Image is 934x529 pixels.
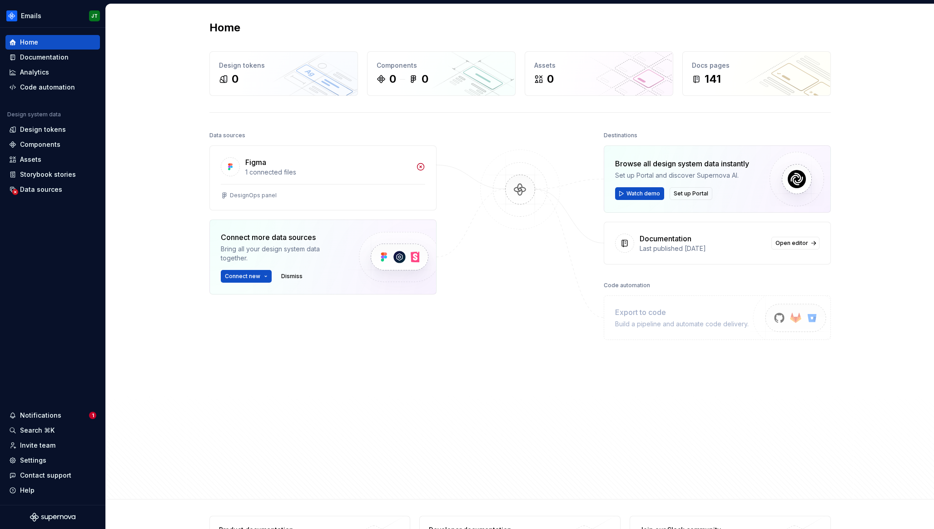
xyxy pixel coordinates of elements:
[377,61,506,70] div: Components
[547,72,554,86] div: 0
[615,187,664,200] button: Watch demo
[674,190,708,197] span: Set up Portal
[20,471,71,480] div: Contact support
[5,182,100,197] a: Data sources
[245,157,266,168] div: Figma
[705,72,721,86] div: 141
[20,185,62,194] div: Data sources
[221,245,343,263] div: Bring all your design system data together.
[640,244,766,253] div: Last published [DATE]
[20,38,38,47] div: Home
[281,273,303,280] span: Dismiss
[640,233,691,244] div: Documentation
[682,51,831,96] a: Docs pages141
[5,453,100,468] a: Settings
[20,486,35,495] div: Help
[20,83,75,92] div: Code automation
[422,72,428,86] div: 0
[5,122,100,137] a: Design tokens
[5,438,100,453] a: Invite team
[534,61,664,70] div: Assets
[20,140,60,149] div: Components
[5,468,100,483] button: Contact support
[20,68,49,77] div: Analytics
[277,270,307,283] button: Dismiss
[5,408,100,423] button: Notifications1
[775,240,808,247] span: Open editor
[20,170,76,179] div: Storybook stories
[230,192,277,199] div: DesignOps panel
[5,65,100,80] a: Analytics
[20,411,61,420] div: Notifications
[604,279,650,292] div: Code automation
[20,155,41,164] div: Assets
[219,61,348,70] div: Design tokens
[615,307,749,318] div: Export to code
[7,111,61,118] div: Design system data
[221,270,272,283] button: Connect new
[221,232,343,243] div: Connect more data sources
[626,190,660,197] span: Watch demo
[604,129,637,142] div: Destinations
[20,53,69,62] div: Documentation
[20,125,66,134] div: Design tokens
[2,6,104,25] button: EmailsJT
[209,145,437,210] a: Figma1 connected filesDesignOps panel
[670,187,712,200] button: Set up Portal
[89,412,96,419] span: 1
[615,158,749,169] div: Browse all design system data instantly
[389,72,396,86] div: 0
[209,51,358,96] a: Design tokens0
[525,51,673,96] a: Assets0
[91,12,98,20] div: JT
[5,167,100,182] a: Storybook stories
[5,35,100,50] a: Home
[225,273,260,280] span: Connect new
[5,50,100,65] a: Documentation
[615,319,749,329] div: Build a pipeline and automate code delivery.
[6,10,17,21] img: 87691e09-aac2-46b6-b153-b9fe4eb63333.png
[209,129,245,142] div: Data sources
[245,168,411,177] div: 1 connected files
[771,237,820,250] a: Open editor
[692,61,821,70] div: Docs pages
[5,152,100,167] a: Assets
[232,72,238,86] div: 0
[20,456,46,465] div: Settings
[30,513,75,522] svg: Supernova Logo
[5,483,100,498] button: Help
[615,171,749,180] div: Set up Portal and discover Supernova AI.
[5,80,100,95] a: Code automation
[209,20,240,35] h2: Home
[21,11,41,20] div: Emails
[5,423,100,438] button: Search ⌘K
[20,426,55,435] div: Search ⌘K
[367,51,516,96] a: Components00
[20,441,55,450] div: Invite team
[5,137,100,152] a: Components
